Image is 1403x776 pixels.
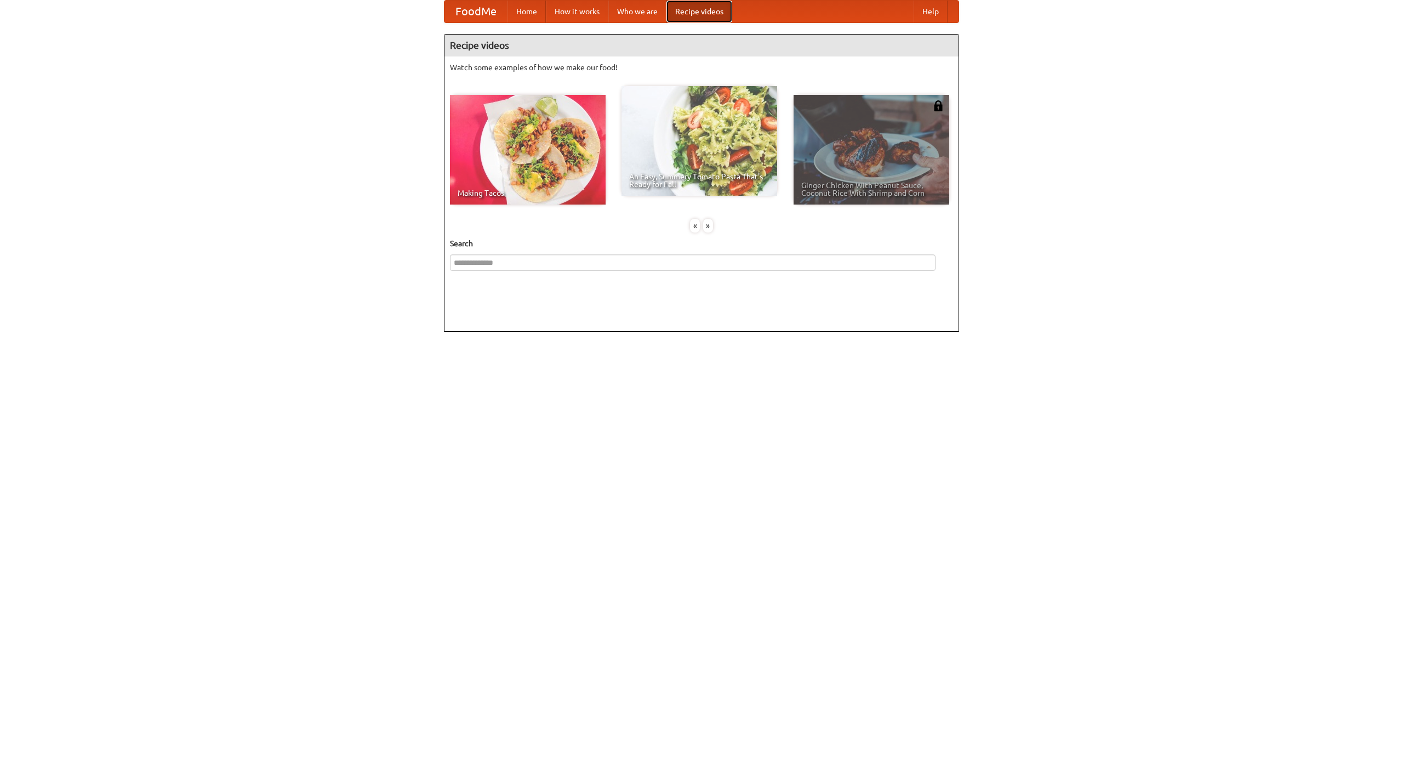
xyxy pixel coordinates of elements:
a: Help [914,1,948,22]
a: Making Tacos [450,95,606,205]
div: « [690,219,700,233]
p: Watch some examples of how we make our food! [450,62,953,73]
div: » [703,219,713,233]
a: Recipe videos [666,1,732,22]
a: Who we are [608,1,666,22]
a: FoodMe [444,1,507,22]
a: Home [507,1,546,22]
a: How it works [546,1,608,22]
img: 483408.png [933,100,944,111]
span: Making Tacos [458,189,598,197]
h5: Search [450,238,953,249]
a: An Easy, Summery Tomato Pasta That's Ready for Fall [621,86,777,196]
span: An Easy, Summery Tomato Pasta That's Ready for Fall [629,173,769,188]
h4: Recipe videos [444,35,959,56]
